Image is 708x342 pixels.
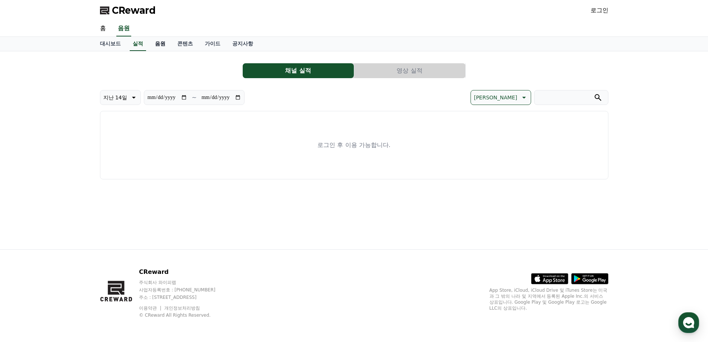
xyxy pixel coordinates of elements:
[100,4,156,16] a: CReward
[471,90,531,105] button: [PERSON_NAME]
[199,37,226,51] a: 가이드
[94,37,127,51] a: 대시보드
[164,306,200,311] a: 개인정보처리방침
[489,287,608,311] p: App Store, iCloud, iCloud Drive 및 iTunes Store는 미국과 그 밖의 나라 및 지역에서 등록된 Apple Inc.의 서비스 상표입니다. Goo...
[100,90,141,105] button: 지난 14일
[139,279,230,285] p: 주식회사 와이피랩
[139,294,230,300] p: 주소 : [STREET_ADDRESS]
[68,247,77,253] span: 대화
[139,268,230,277] p: CReward
[2,236,49,255] a: 홈
[171,37,199,51] a: 콘텐츠
[103,92,127,103] p: 지난 14일
[115,247,124,253] span: 설정
[243,63,354,78] button: 채널 실적
[591,6,608,15] a: 로그인
[116,21,131,36] a: 음원
[226,37,259,51] a: 공지사항
[130,37,146,51] a: 실적
[23,247,28,253] span: 홈
[317,141,390,150] p: 로그인 후 이용 가능합니다.
[96,236,143,255] a: 설정
[139,287,230,293] p: 사업자등록번호 : [PHONE_NUMBER]
[139,306,162,311] a: 이용약관
[94,21,112,36] a: 홈
[474,92,517,103] p: [PERSON_NAME]
[139,312,230,318] p: © CReward All Rights Reserved.
[112,4,156,16] span: CReward
[192,93,197,102] p: ~
[354,63,465,78] button: 영상 실적
[149,37,171,51] a: 음원
[49,236,96,255] a: 대화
